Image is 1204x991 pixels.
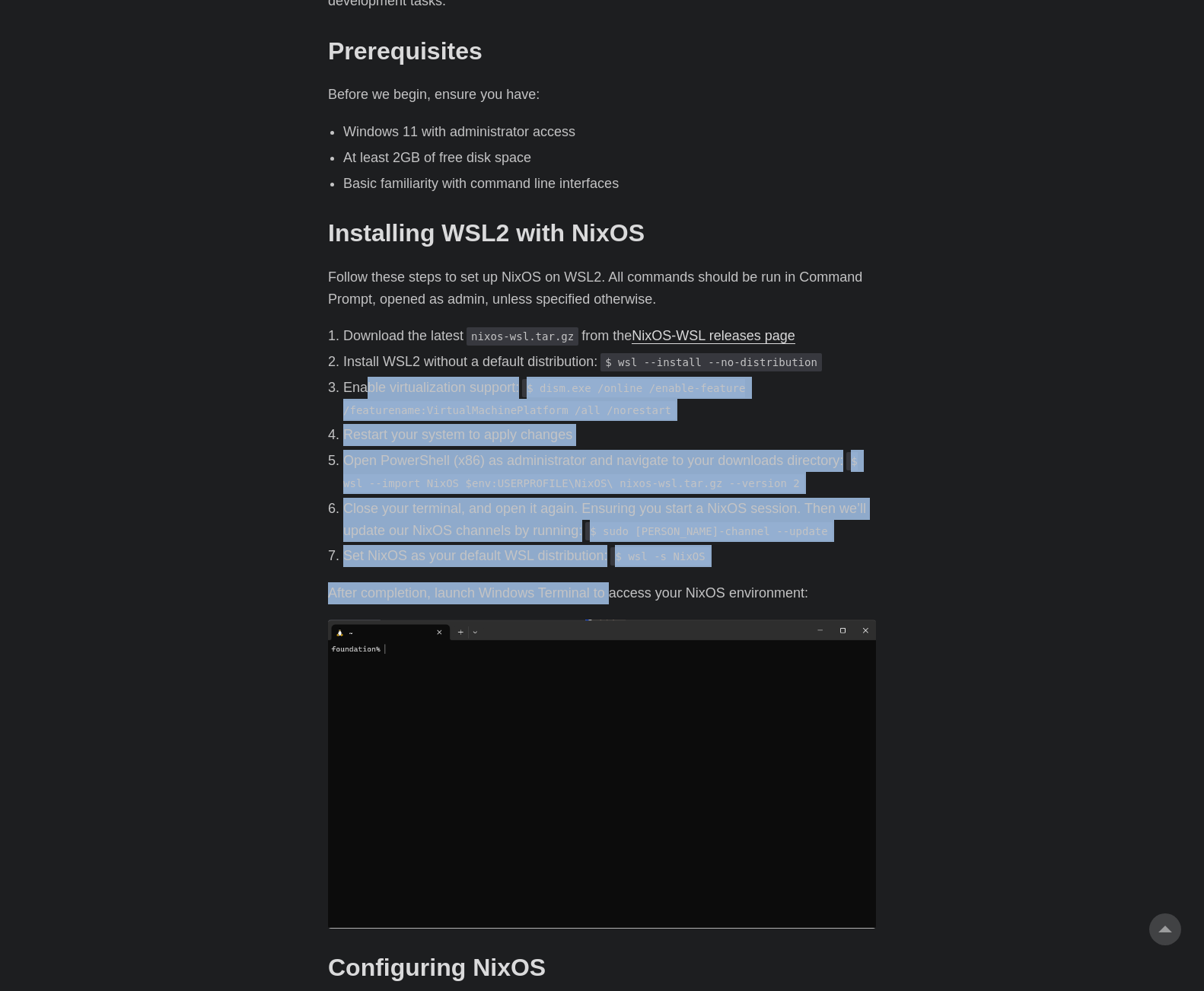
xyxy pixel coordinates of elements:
[467,327,578,346] code: nixos-wsl.tar.gz
[343,147,876,169] li: At least 2GB of free disk space
[343,377,876,421] p: Enable virtualization support:
[328,218,876,247] h2: Installing WSL2 with NixOS
[328,37,876,65] h2: Prerequisites
[632,328,795,343] a: NixOS-WSL releases page
[328,84,876,106] p: Before we begin, ensure you have:
[343,351,876,373] p: Install WSL2 without a default distribution:
[328,582,876,604] p: After completion, launch Windows Terminal to access your NixOS environment:
[343,121,876,143] li: Windows 11 with administrator access
[1149,913,1181,945] a: go to top
[585,522,833,540] code: $ sudo [PERSON_NAME]-channel --update
[328,620,876,929] img: NixOS Terminal Interface
[610,547,709,566] code: $ wsl -s NixOS
[343,450,876,494] p: Open PowerShell (x86) as administrator and navigate to your downloads directory:
[343,545,876,567] p: Set NixOS as your default WSL distribution:
[328,266,876,311] p: Follow these steps to set up NixOS on WSL2. All commands should be run in Command Prompt, opened ...
[343,325,876,347] p: Download the latest from the
[343,424,876,446] p: Restart your system to apply changes
[343,379,745,419] code: $ dism.exe /online /enable-feature /featurename:VirtualMachinePlatform /all /norestart
[328,953,876,982] h2: Configuring NixOS
[343,498,876,542] p: Close your terminal, and open it again. Ensuring you start a NixOS session. Then we’ll update our...
[600,353,822,371] code: $ wsl --install --no-distribution
[343,173,876,195] li: Basic familiarity with command line interfaces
